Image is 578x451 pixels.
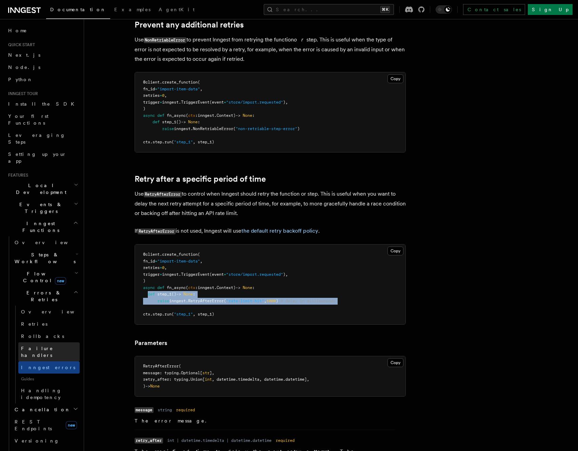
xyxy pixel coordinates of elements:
span: . [150,312,153,317]
span: -> [145,384,150,389]
dd: string [158,407,172,413]
span: : [193,292,195,296]
span: ), [283,100,288,105]
span: create_function [162,80,198,85]
span: Next.js [8,52,40,58]
a: Setting up your app [5,148,80,167]
button: Events & Triggers [5,198,80,217]
a: Home [5,24,80,37]
span: Quick start [5,42,35,48]
a: Next.js [5,49,80,61]
button: Cancellation [12,403,80,416]
span: inngest [198,285,214,290]
a: AgentKit [155,2,199,18]
code: message [135,407,154,413]
span: Documentation [50,7,106,12]
span: Events & Triggers [5,201,74,215]
span: int [205,377,212,382]
span: ( [179,364,181,368]
a: Versioning [12,435,80,447]
span: def [157,285,164,290]
span: . [214,113,217,118]
span: . [162,312,164,317]
span: Errors & Retries [12,289,74,303]
span: "store/import.requested" [226,100,283,105]
span: Setting up your app [8,151,66,164]
span: TriggerEvent [181,272,210,277]
span: # delay in milliseconds [281,299,335,303]
span: ( [198,80,200,85]
span: , step_1) [193,312,214,317]
span: "import-item-data" [157,259,200,264]
span: (event [210,272,224,277]
span: @client [143,252,160,257]
span: def [157,113,164,118]
span: ( [186,113,188,118]
span: fn_async [167,113,186,118]
span: RetryAfterError [188,299,224,303]
span: . [214,285,217,290]
a: Contact sales [463,4,525,15]
a: the default retry backoff policy [241,228,318,234]
span: None [150,384,160,389]
span: "step_1" [174,140,193,144]
span: Inngest Functions [5,220,73,234]
span: ctx [188,113,195,118]
span: REST Endpoints [15,419,52,431]
span: ), [283,272,288,277]
button: Copy [387,74,403,83]
span: ( [172,312,174,317]
span: ], [210,371,214,375]
a: Handling idempotency [18,384,80,403]
span: Local Development [5,182,74,196]
span: async [143,113,155,118]
span: = [155,87,157,91]
span: new [66,421,77,429]
span: ( [198,252,200,257]
span: Cancellation [12,406,71,413]
span: . [186,299,188,303]
kbd: ⌘K [380,6,390,13]
span: . [191,126,193,131]
span: Leveraging Steps [8,132,65,145]
span: Features [5,173,28,178]
span: () [176,120,181,124]
a: Overview [18,306,80,318]
button: Copy [387,358,403,367]
button: Search...⌘K [264,4,394,15]
span: Rollbacks [21,333,64,339]
span: , datetime.timedelta, datetime.datetime], [212,377,309,382]
span: step [153,312,162,317]
span: Handling idempotency [21,388,62,400]
a: Install the SDK [5,98,80,110]
a: Overview [12,236,80,249]
span: None [243,285,252,290]
span: fn_id [143,259,155,264]
a: Prevent any additional retries [135,20,244,30]
span: ) [297,126,300,131]
span: inngest. [162,100,181,105]
p: If is not used, Inngest will use . [135,226,406,236]
span: retries [143,93,160,98]
span: Failure handlers [21,346,53,358]
span: @client [143,80,160,85]
a: Failure handlers [18,342,80,361]
span: NonRetriableError [193,126,233,131]
a: Sign Up [528,4,573,15]
a: Python [5,73,80,86]
span: ( [224,299,226,303]
span: : [252,113,255,118]
a: Leveraging Steps [5,129,80,148]
span: Versioning [15,438,59,444]
span: ) [143,384,145,389]
span: async [143,285,155,290]
span: trigger [143,272,160,277]
code: RetryAfterError [144,192,182,197]
span: ) [276,299,278,303]
span: new [55,277,66,285]
span: Node.js [8,65,40,70]
span: . [160,80,162,85]
span: TriggerEvent [181,100,210,105]
span: . [150,140,153,144]
span: 1000 [266,299,276,303]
